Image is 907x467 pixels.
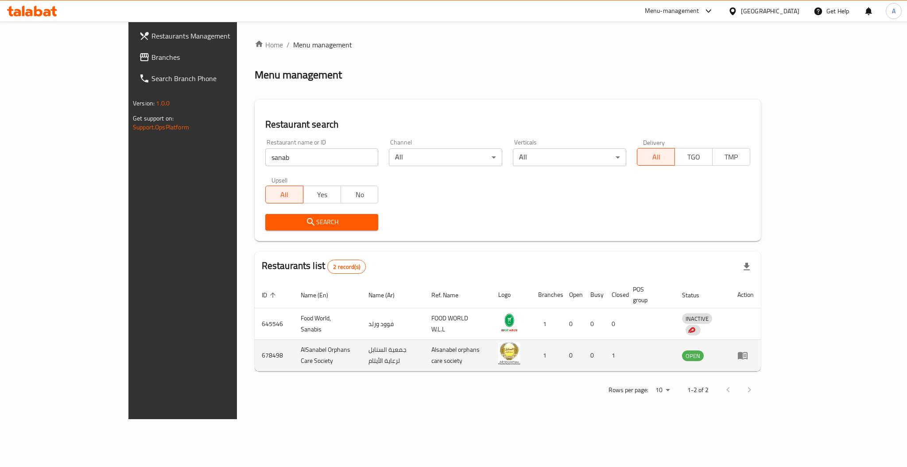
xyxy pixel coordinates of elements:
td: 0 [562,308,583,340]
div: Menu-management [645,6,699,16]
span: Search Branch Phone [151,73,273,84]
td: فوود ورلد [361,308,424,340]
li: / [287,39,290,50]
div: Rows per page: [652,384,673,397]
img: delivery hero logo [687,326,695,334]
button: TMP [712,148,750,166]
span: Restaurants Management [151,31,273,41]
a: Branches [132,47,280,68]
span: 2 record(s) [328,263,365,271]
nav: breadcrumb [255,39,761,50]
span: Name (Ar) [368,290,406,300]
th: Logo [491,281,531,308]
div: All [513,148,626,166]
td: Food World, Sanabis [294,308,361,340]
span: 1.0.0 [156,97,170,109]
td: 1 [605,340,626,371]
div: All [389,148,502,166]
div: Export file [736,256,757,277]
td: 0 [605,308,626,340]
button: Search [265,214,379,230]
span: A [892,6,895,16]
h2: Restaurants list [262,259,366,274]
td: AlSanabel Orphans Care Society [294,340,361,371]
button: All [637,148,675,166]
button: TGO [674,148,713,166]
table: enhanced table [255,281,761,371]
label: Delivery [643,139,665,145]
span: TMP [716,151,747,163]
div: Indicates that the vendor menu management has been moved to DH Catalog service [686,325,701,335]
div: OPEN [682,350,704,361]
td: 0 [562,340,583,371]
td: 1 [531,340,562,371]
span: Branches [151,52,273,62]
th: Branches [531,281,562,308]
span: All [641,151,671,163]
a: Support.OpsPlatform [133,121,189,133]
button: All [265,186,303,203]
div: Total records count [327,260,366,274]
button: No [341,186,379,203]
td: جمعية السنابل لرعاية الأيتام [361,340,424,371]
td: Alsanabel orphans care society [424,340,491,371]
span: All [269,188,300,201]
img: AlSanabel Orphans Care Society [498,342,520,365]
span: OPEN [682,351,704,361]
h2: Menu management [255,68,342,82]
td: 1 [531,308,562,340]
span: Get support on: [133,113,174,124]
a: Search Branch Phone [132,68,280,89]
span: Search [272,217,372,228]
span: POS group [633,284,664,305]
img: Food World, Sanabis [498,311,520,333]
h2: Restaurant search [265,118,750,131]
span: Name (En) [301,290,340,300]
span: TGO [678,151,709,163]
p: 1-2 of 2 [687,385,709,396]
a: Restaurants Management [132,25,280,47]
th: Open [562,281,583,308]
input: Search for restaurant name or ID.. [265,148,379,166]
span: Menu management [293,39,352,50]
div: Menu [737,350,754,361]
span: Ref. Name [431,290,470,300]
th: Busy [583,281,605,308]
td: FOOD WORLD W.L.L [424,308,491,340]
td: 0 [583,340,605,371]
span: No [345,188,375,201]
span: INACTIVE [682,314,712,324]
span: ID [262,290,279,300]
span: Version: [133,97,155,109]
p: Rows per page: [609,385,648,396]
th: Action [730,281,761,308]
button: Yes [303,186,341,203]
div: [GEOGRAPHIC_DATA] [741,6,799,16]
th: Closed [605,281,626,308]
span: Status [682,290,711,300]
td: 0 [583,308,605,340]
span: Yes [307,188,337,201]
label: Upsell [271,177,288,183]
